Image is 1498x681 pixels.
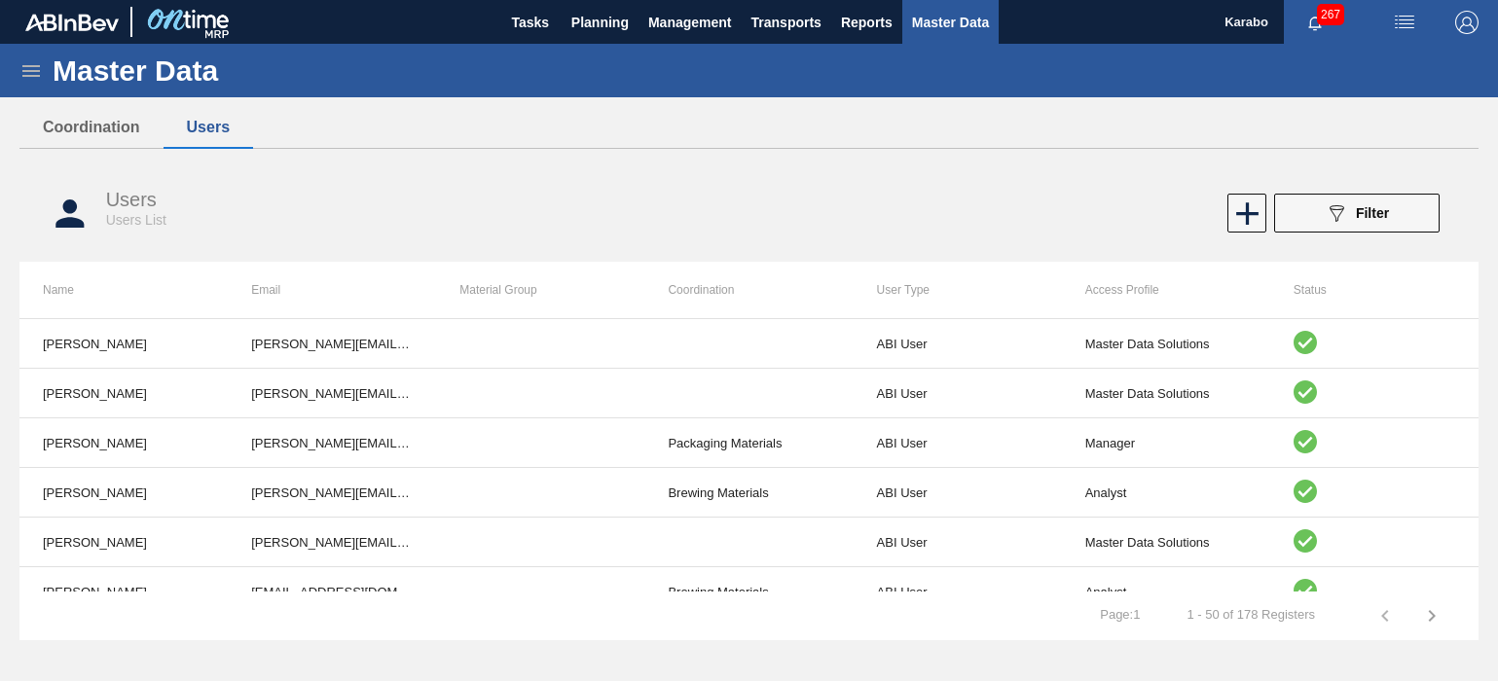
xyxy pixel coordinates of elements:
[228,319,436,369] td: [PERSON_NAME][EMAIL_ADDRESS][PERSON_NAME][DOMAIN_NAME]
[19,567,228,617] td: [PERSON_NAME]
[25,14,119,31] img: TNhmsLtSVTkK8tSr43FrP2fwEKptu5GPRR3wAAAABJRU5ErkJggg==
[1163,591,1338,623] td: 1 - 50 of 178 Registers
[164,107,253,148] button: Users
[1284,9,1346,36] button: Notifications
[854,369,1062,418] td: ABI User
[19,369,228,418] td: [PERSON_NAME]
[1393,11,1416,34] img: userActions
[644,262,853,318] th: Coordination
[228,418,436,468] td: [PERSON_NAME][EMAIL_ADDRESS][DOMAIN_NAME]
[1294,331,1455,357] div: Active user
[19,418,228,468] td: [PERSON_NAME]
[106,189,157,210] span: Users
[1455,11,1479,34] img: Logout
[1294,480,1455,506] div: Active user
[19,107,164,148] button: Coordination
[509,11,552,34] span: Tasks
[854,567,1062,617] td: ABI User
[1062,468,1270,518] td: Analyst
[1317,4,1344,25] span: 267
[1270,262,1479,318] th: Status
[228,369,436,418] td: [PERSON_NAME][EMAIL_ADDRESS][DOMAIN_NAME]
[1294,430,1455,456] div: Active user
[644,468,853,518] td: Brewing Materials
[19,262,228,318] th: Name
[436,262,644,318] th: Material Group
[106,212,166,228] span: Users List
[644,567,853,617] td: Brewing Materials
[912,11,989,34] span: Master Data
[648,11,732,34] span: Management
[228,567,436,617] td: [EMAIL_ADDRESS][DOMAIN_NAME]
[53,59,398,82] h1: Master Data
[644,418,853,468] td: Packaging Materials
[854,468,1062,518] td: ABI User
[1356,205,1389,221] span: Filter
[1077,591,1163,623] td: Page : 1
[19,468,228,518] td: [PERSON_NAME]
[751,11,822,34] span: Transports
[1062,418,1270,468] td: Manager
[1294,529,1455,556] div: Active user
[854,518,1062,567] td: ABI User
[1264,194,1449,233] div: Filter user
[1274,194,1440,233] button: Filter
[1062,319,1270,369] td: Master Data Solutions
[571,11,629,34] span: Planning
[1294,380,1455,407] div: Active user
[228,262,436,318] th: Email
[19,518,228,567] td: [PERSON_NAME]
[854,418,1062,468] td: ABI User
[1294,579,1455,605] div: Active user
[854,262,1062,318] th: User Type
[1062,567,1270,617] td: Analyst
[228,468,436,518] td: [PERSON_NAME][EMAIL_ADDRESS][PERSON_NAME][DOMAIN_NAME]
[1225,194,1264,233] div: New user
[228,518,436,567] td: [PERSON_NAME][EMAIL_ADDRESS][PERSON_NAME][DOMAIN_NAME]
[841,11,893,34] span: Reports
[1062,262,1270,318] th: Access Profile
[19,319,228,369] td: [PERSON_NAME]
[1062,369,1270,418] td: Master Data Solutions
[854,319,1062,369] td: ABI User
[1062,518,1270,567] td: Master Data Solutions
